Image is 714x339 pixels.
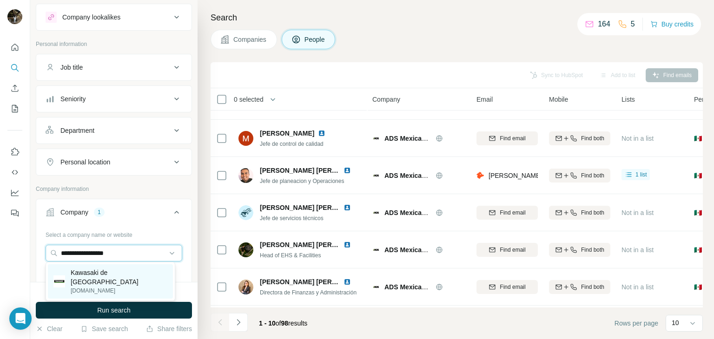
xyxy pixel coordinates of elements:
[549,243,610,257] button: Find both
[7,205,22,222] button: Feedback
[694,245,702,254] span: 🇲🇽
[581,171,604,180] span: Find both
[238,205,253,220] img: Avatar
[36,6,192,28] button: Company lookalikes
[581,246,604,254] span: Find both
[7,9,22,24] img: Avatar
[211,11,703,24] h4: Search
[549,95,568,104] span: Mobile
[7,59,22,76] button: Search
[60,208,88,217] div: Company
[260,141,324,147] span: Jefe de control de calidad
[694,134,702,143] span: 🇲🇽
[46,227,182,239] div: Select a company name or website
[281,319,289,327] span: 98
[53,275,65,287] img: Kawasaki de México
[372,209,380,216] img: Logo of ADS Mexicana S.A. de C.V.
[615,319,658,328] span: Rows per page
[7,80,22,97] button: Enrich CSV
[260,278,371,286] span: [PERSON_NAME] [PERSON_NAME]
[581,134,604,143] span: Find both
[36,40,192,48] p: Personal information
[500,283,525,291] span: Find email
[672,318,679,327] p: 10
[476,171,484,180] img: provider hunter logo
[549,280,610,294] button: Find both
[500,246,525,254] span: Find email
[476,206,538,220] button: Find email
[344,241,351,248] img: LinkedIn logo
[384,209,467,216] span: ADS Mexicana S.A. de C.V.
[372,283,380,291] img: Logo of ADS Mexicana S.A. de C.V.
[344,204,351,211] img: LinkedIn logo
[372,135,380,142] img: Logo of ADS Mexicana S.A. de C.V.
[384,283,467,291] span: ADS Mexicana S.A. de C.V.
[260,204,371,211] span: [PERSON_NAME] [PERSON_NAME]
[621,246,654,254] span: Not in a list
[259,319,276,327] span: 1 - 10
[694,208,702,217] span: 🇲🇽
[60,94,86,104] div: Seniority
[97,306,131,315] span: Run search
[304,35,326,44] span: People
[476,243,538,257] button: Find email
[259,319,307,327] span: results
[62,13,120,22] div: Company lookalikes
[80,324,128,333] button: Save search
[581,209,604,217] span: Find both
[60,63,83,72] div: Job title
[7,184,22,201] button: Dashboard
[581,283,604,291] span: Find both
[238,131,253,146] img: Avatar
[549,169,610,183] button: Find both
[36,324,62,333] button: Clear
[260,241,371,248] span: [PERSON_NAME] [PERSON_NAME]
[260,215,324,222] span: Jefe de servicios técnicos
[631,19,635,30] p: 5
[621,95,635,104] span: Lists
[36,88,192,110] button: Seniority
[260,167,371,174] span: [PERSON_NAME] [PERSON_NAME]
[372,95,400,104] span: Company
[36,185,192,193] p: Company information
[650,18,694,31] button: Buy credits
[260,289,357,296] span: Directora de Finanzas y Administración
[260,178,344,184] span: Jefe de planeacion y Operaciones
[60,126,94,135] div: Department
[500,134,525,143] span: Find email
[635,170,647,179] span: 1 list
[621,135,654,142] span: Not in a list
[94,208,105,216] div: 1
[344,167,351,174] img: LinkedIn logo
[694,282,702,292] span: 🇲🇽
[229,313,248,332] button: Navigate to next page
[36,56,192,78] button: Job title
[384,172,467,179] span: ADS Mexicana S.A. de C.V.
[344,278,351,286] img: LinkedIn logo
[238,168,253,183] img: Avatar
[621,283,654,291] span: Not in a list
[234,95,264,104] span: 0 selected
[384,246,467,254] span: ADS Mexicana S.A. de C.V.
[489,172,706,179] span: [PERSON_NAME][EMAIL_ADDRESS][PERSON_NAME][DOMAIN_NAME]
[233,35,267,44] span: Companies
[238,280,253,294] img: Avatar
[260,252,321,259] span: Head of EHS & Facilities
[60,157,110,167] div: Personal location
[476,280,538,294] button: Find email
[384,135,467,142] span: ADS Mexicana S.A. de C.V.
[71,287,167,295] p: [DOMAIN_NAME]
[372,172,380,179] img: Logo of ADS Mexicana S.A. de C.V.
[260,129,314,138] span: [PERSON_NAME]
[318,130,325,137] img: LinkedIn logo
[372,246,380,254] img: Logo of ADS Mexicana S.A. de C.V.
[36,119,192,142] button: Department
[36,201,192,227] button: Company1
[36,151,192,173] button: Personal location
[7,164,22,181] button: Use Surfe API
[7,39,22,56] button: Quick start
[36,302,192,319] button: Run search
[7,143,22,160] button: Use Surfe on LinkedIn
[476,95,493,104] span: Email
[476,131,538,145] button: Find email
